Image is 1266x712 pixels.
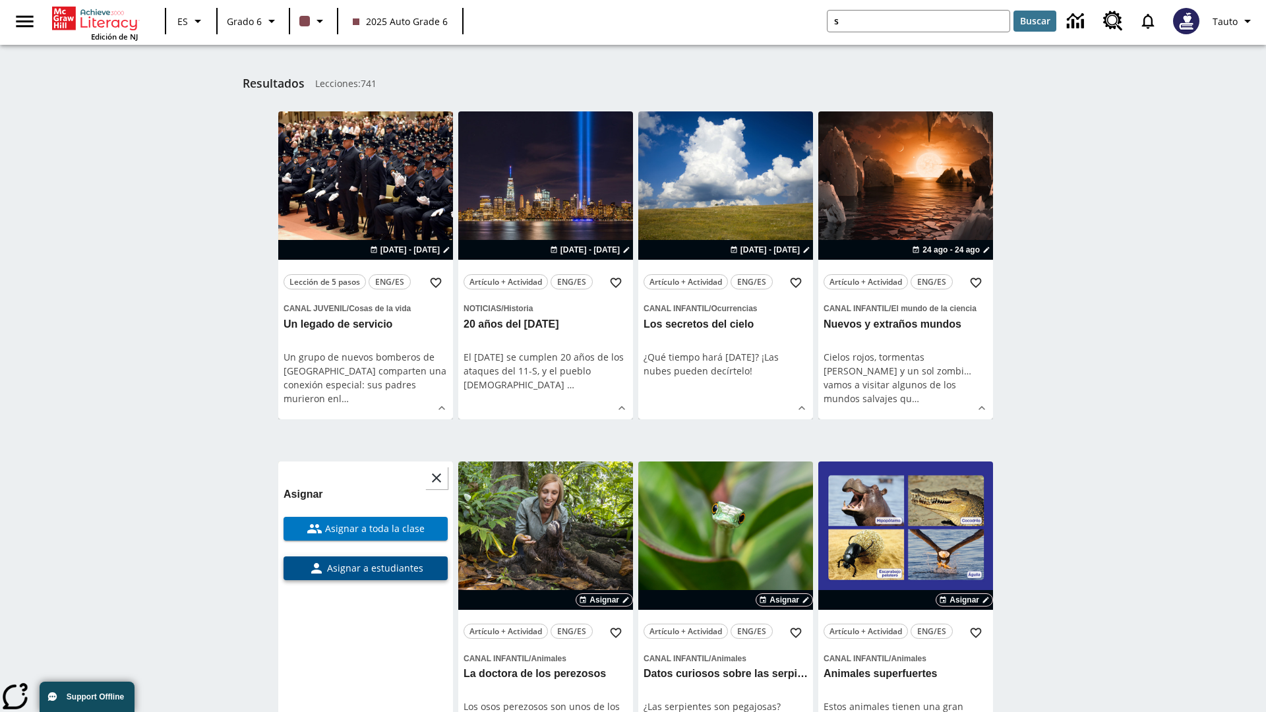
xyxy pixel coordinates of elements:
[604,271,628,295] button: Añadir a mis Favoritas
[731,624,773,639] button: ENG/ES
[909,244,993,256] button: 24 ago - 24 ago Elegir fechas
[644,651,808,665] span: Tema: Canal Infantil/Animales
[644,274,728,289] button: Artículo + Actividad
[649,624,722,638] span: Artículo + Actividad
[284,304,347,313] span: Canal juvenil
[469,624,542,638] span: Artículo + Actividad
[424,271,448,295] button: Añadir a mis Favoritas
[824,274,908,289] button: Artículo + Actividad
[91,32,138,42] span: Edición de NJ
[349,304,411,313] span: Cosas de la vida
[5,2,44,41] button: Abrir el menú lateral
[339,392,342,405] span: l
[1131,4,1165,38] a: Notificaciones
[284,274,366,289] button: Lección de 5 pasos
[315,76,377,90] span: Lecciones : 741
[557,275,586,289] span: ENG/ES
[458,111,633,419] div: lesson details
[769,594,799,606] span: Asignar
[557,624,586,638] span: ENG/ES
[284,318,448,332] h3: Un legado de servicio
[464,274,548,289] button: Artículo + Actividad
[756,593,813,607] button: Asignar Elegir fechas
[425,467,448,489] button: Cerrar
[829,275,902,289] span: Artículo + Actividad
[824,651,988,665] span: Tema: Canal Infantil/Animales
[289,275,360,289] span: Lección de 5 pasos
[464,667,628,681] h3: La doctora de los perezosos
[737,624,766,638] span: ENG/ES
[709,304,711,313] span: /
[824,301,988,315] span: Tema: Canal Infantil/El mundo de la ciencia
[912,392,919,405] span: …
[644,301,808,315] span: Tema: Canal Infantil/Ocurrencias
[464,304,501,313] span: Noticias
[824,624,908,639] button: Artículo + Actividad
[644,624,728,639] button: Artículo + Actividad
[824,304,889,313] span: Canal Infantil
[367,244,453,256] button: 19 ago - 19 ago Elegir fechas
[369,274,411,289] button: ENG/ES
[284,350,448,405] div: Un grupo de nuevos bomberos de [GEOGRAPHIC_DATA] comparten una conexión especial: sus padres muri...
[347,304,349,313] span: /
[52,4,138,42] div: Portada
[644,667,808,681] h3: Datos curiosos sobre las serpientes
[567,378,574,391] span: …
[284,556,448,580] button: Asignar a estudiantes
[711,654,746,663] span: Animales
[177,15,188,28] span: ES
[504,304,533,313] span: Historia
[906,392,912,405] span: u
[818,111,993,419] div: lesson details
[531,654,566,663] span: Animales
[891,654,926,663] span: Animales
[342,392,349,405] span: …
[889,304,891,313] span: /
[353,15,448,28] span: 2025 Auto Grade 6
[469,275,542,289] span: Artículo + Actividad
[740,244,800,256] span: [DATE] - [DATE]
[464,624,548,639] button: Artículo + Actividad
[529,654,531,663] span: /
[824,350,988,405] div: Cielos rojos, tormentas [PERSON_NAME] y un sol zombi… vamos a visitar algunos de los mundos salva...
[644,304,709,313] span: Canal Infantil
[551,624,593,639] button: ENG/ES
[709,654,711,663] span: /
[638,111,813,419] div: lesson details
[612,398,632,418] button: Ver más
[1173,8,1199,34] img: Avatar
[911,624,953,639] button: ENG/ES
[243,76,305,90] h1: Resultados
[551,274,593,289] button: ENG/ES
[824,667,988,681] h3: Animales superfuertes
[464,654,529,663] span: Canal Infantil
[964,271,988,295] button: Añadir a mis Favoritas
[432,398,452,418] button: Ver más
[1165,4,1207,38] button: Escoja un nuevo avatar
[1213,15,1238,28] span: Tauto
[547,244,633,256] button: 21 ago - 21 ago Elegir fechas
[784,621,808,645] button: Añadir a mis Favoritas
[464,350,628,392] div: El [DATE] se cumplen 20 años de los ataques del 11-S, y el pueblo [DEMOGRAPHIC_DATA]
[464,651,628,665] span: Tema: Canal Infantil/Animales
[936,593,993,607] button: Asignar Elegir fechas
[737,275,766,289] span: ENG/ES
[950,594,979,606] span: Asignar
[284,485,448,504] h6: Asignar
[380,244,440,256] span: [DATE] - [DATE]
[170,9,212,33] button: Lenguaje: ES, Selecciona un idioma
[644,654,709,663] span: Canal Infantil
[464,318,628,332] h3: 20 años del 11 de septiembre
[227,15,262,28] span: Grado 6
[828,11,1010,32] input: Buscar campo
[375,275,404,289] span: ENG/ES
[917,624,946,638] span: ENG/ES
[40,682,135,712] button: Support Offline
[727,244,813,256] button: 22 ago - 22 ago Elegir fechas
[560,244,620,256] span: [DATE] - [DATE]
[972,398,992,418] button: Ver más
[604,621,628,645] button: Añadir a mis Favoritas
[284,517,448,541] button: Asignar a toda la clase
[829,624,902,638] span: Artículo + Actividad
[589,594,619,606] span: Asignar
